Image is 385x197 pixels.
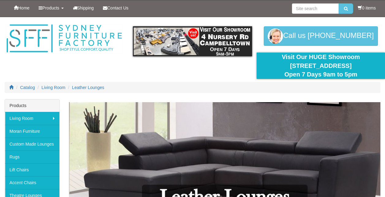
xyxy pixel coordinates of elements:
[358,5,376,11] li: 0 items
[98,0,133,16] a: Contact Us
[5,151,59,163] a: Rugs
[72,85,104,90] a: Leather Lounges
[34,0,68,16] a: Products
[5,99,59,112] div: Products
[133,26,252,56] img: showroom.gif
[9,0,34,16] a: Home
[5,23,124,54] img: Sydney Furniture Factory
[261,53,380,79] div: Visit Our HUGE Showroom [STREET_ADDRESS] Open 7 Days 9am to 5pm
[5,125,59,138] a: Moran Furniture
[5,176,59,189] a: Accent Chairs
[68,0,99,16] a: Shipping
[77,6,94,10] span: Shipping
[18,6,29,10] span: Home
[5,138,59,151] a: Custom Made Lounges
[20,85,35,90] a: Catalog
[42,6,59,10] span: Products
[292,3,339,14] input: Site search
[42,85,66,90] a: Living Room
[107,6,128,10] span: Contact Us
[5,112,59,125] a: Living Room
[5,163,59,176] a: Lift Chairs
